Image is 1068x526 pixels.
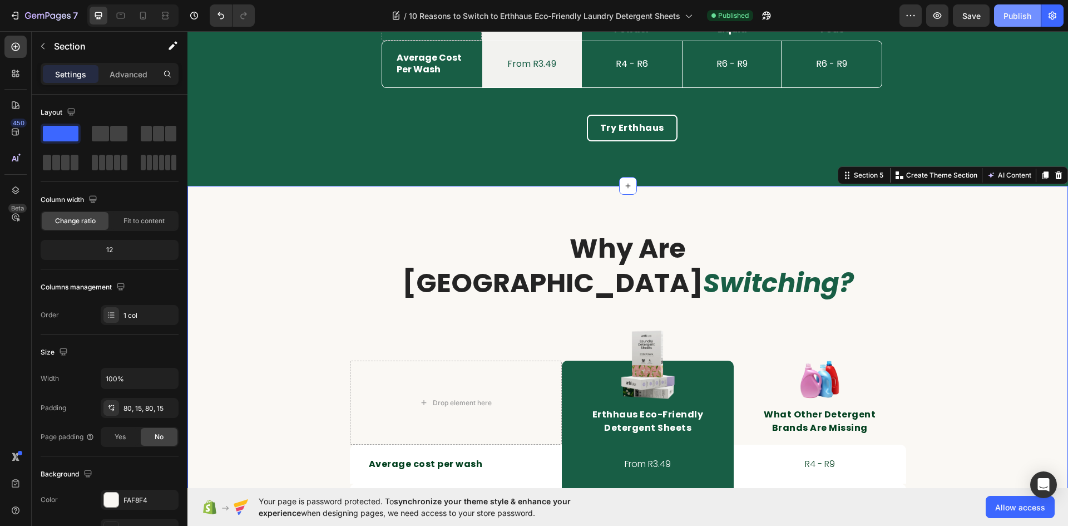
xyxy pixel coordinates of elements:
div: Layout [41,105,78,120]
div: Padding [41,403,66,413]
img: gempages_579783319424599028-c7308e20-1453-49a5-83c2-285810ff6243.webp [612,330,652,368]
p: 7 [73,9,78,22]
input: Auto [101,368,178,389]
p: ⁠⁠⁠⁠⁠⁠⁠ [164,200,718,270]
span: Save [962,11,981,21]
strong: brands are missing [585,390,680,403]
div: Color [41,495,58,505]
div: FAF8F4 [123,495,176,505]
span: 10 Reasons to Switch to Erthhaus Eco-Friendly Laundry Detergent Sheets [409,10,680,22]
button: <p>Try Erthhaus</p> [399,83,490,110]
p: Settings [55,68,86,80]
div: Publish [1003,10,1031,22]
strong: erthhaus eco-friendly detergent sheets [405,377,516,403]
div: 12 [43,242,176,258]
strong: switching? [516,233,666,271]
span: Published [718,11,749,21]
span: Your page is password protected. To when designing pages, we need access to your store password. [259,495,614,519]
iframe: Design area [187,31,1068,488]
span: Change ratio [55,216,96,226]
p: Create Theme Section [719,139,790,149]
div: Page padding [41,432,95,442]
span: No [155,432,164,442]
div: Undo/Redo [210,4,255,27]
div: Columns management [41,280,127,295]
span: Yes [115,432,126,442]
div: Size [41,345,70,360]
button: Allow access [986,496,1055,518]
div: Drop element here [245,367,304,376]
p: Try Erthhaus [413,90,477,104]
div: Column width [41,193,100,208]
button: AI Content [797,137,846,151]
div: Order [41,310,59,320]
div: 450 [11,119,27,127]
span: / [404,10,407,22]
span: synchronize your theme style & enhance your experience [259,496,571,518]
p: R4 - R9 [547,425,717,441]
div: Open Intercom Messenger [1030,471,1057,498]
div: 80, 15, 80, 15 [123,404,176,414]
div: Beta [8,204,27,213]
p: Section [54,40,145,53]
span: Fit to content [123,216,165,226]
div: Section 5 [664,139,698,149]
strong: why are [GEOGRAPHIC_DATA] [215,199,516,271]
div: Width [41,373,59,384]
div: 1 col [123,311,176,321]
div: Background [41,467,95,482]
span: Allow access [995,502,1045,513]
strong: what other detergent [576,377,688,390]
button: Save [953,4,990,27]
img: gempages_579783319424599028-2f254abf-aa6a-4217-8522-04dc82f5fae2.webp [432,297,488,370]
p: Advanced [110,68,147,80]
button: 7 [4,4,83,27]
p: From R3.49 [437,425,483,441]
h2: Rich Text Editor. Editing area: main [162,199,719,271]
strong: Average cost per wash [181,426,295,439]
button: Publish [994,4,1041,27]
